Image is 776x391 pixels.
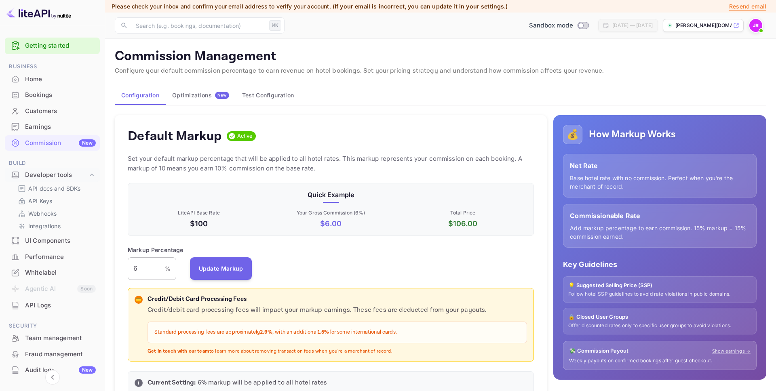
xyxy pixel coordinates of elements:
p: Webhooks [28,209,57,218]
a: Webhooks [18,209,93,218]
div: Optimizations [172,92,229,99]
div: Audit logsNew [5,362,100,378]
a: API Keys [18,197,93,205]
p: API Keys [28,197,52,205]
a: Bookings [5,87,100,102]
p: Commission Management [115,48,766,65]
span: Please check your inbox and confirm your email address to verify your account. [112,3,331,10]
div: CommissionNew [5,135,100,151]
p: Integrations [28,222,61,230]
div: Customers [5,103,100,119]
p: LiteAPI Base Rate [135,209,263,217]
h5: How Markup Works [589,128,676,141]
div: UI Components [25,236,96,246]
span: New [215,92,229,98]
span: (If your email is incorrect, you can update it in your settings.) [333,3,508,10]
div: Earnings [5,119,100,135]
p: Total Price [399,209,527,217]
div: Bookings [5,87,100,103]
div: Team management [5,330,100,346]
div: Performance [5,249,100,265]
div: Whitelabel [25,268,96,277]
p: $ 106.00 [399,218,527,229]
h4: Default Markup [128,128,222,144]
div: Team management [25,334,96,343]
div: ⌘K [269,20,281,31]
p: Credit/debit card processing fees will impact your markup earnings. These fees are deducted from ... [148,305,527,315]
div: Integrations [15,220,97,232]
div: Developer tools [5,168,100,182]
p: Configure your default commission percentage to earn revenue on hotel bookings. Set your pricing ... [115,66,766,76]
div: API docs and SDKs [15,183,97,194]
div: New [79,366,96,374]
a: Getting started [25,41,96,50]
img: LiteAPI logo [6,6,71,19]
a: Integrations [18,222,93,230]
button: Update Markup [190,257,252,280]
p: Credit/Debit Card Processing Fees [148,295,527,304]
p: Standard processing fees are approximately , with an additional for some international cards. [154,328,520,336]
div: Webhooks [15,208,97,219]
a: API Logs [5,298,100,313]
input: Search (e.g. bookings, documentation) [131,17,266,34]
a: Customers [5,103,100,118]
p: Add markup percentage to earn commission. 15% markup = 15% commission earned. [570,224,750,241]
div: New [79,139,96,147]
p: % [165,264,171,273]
div: Switch to Production mode [526,21,592,30]
p: Markup Percentage [128,246,183,254]
a: API docs and SDKs [18,184,93,193]
p: Net Rate [570,161,750,170]
p: Weekly payouts on confirmed bookings after guest checkout. [569,357,751,364]
p: Key Guidelines [563,259,757,270]
p: Offer discounted rates only to specific user groups to avoid violations. [568,322,751,329]
a: Home [5,71,100,86]
p: 💰 [567,127,579,142]
p: Resend email [729,2,766,11]
strong: Get in touch with our team [148,348,209,354]
p: Base hotel rate with no commission. Perfect when you're the merchant of record. [570,174,750,191]
div: Bookings [25,90,96,100]
div: API Keys [15,195,97,207]
p: [PERSON_NAME][DOMAIN_NAME]... [675,22,732,29]
span: Active [234,132,256,140]
div: Performance [25,252,96,262]
p: 🔒 Closed User Groups [568,313,751,321]
a: Fraud management [5,347,100,362]
div: Audit logs [25,366,96,375]
span: Business [5,62,100,71]
div: Getting started [5,38,100,54]
p: to learn more about removing transaction fees when you're a merchant of record. [148,348,527,355]
div: Developer tools [25,170,88,180]
span: Build [5,159,100,168]
button: Configuration [115,86,166,105]
button: Collapse navigation [45,370,60,385]
p: 💳 [135,296,141,303]
a: Audit logsNew [5,362,100,377]
strong: Current Setting: [148,378,196,387]
span: Security [5,322,100,330]
div: Home [25,75,96,84]
p: i [138,379,139,387]
a: CommissionNew [5,135,100,150]
div: UI Components [5,233,100,249]
img: John Richards [749,19,762,32]
input: 0 [128,257,165,280]
p: $ 6.00 [266,218,395,229]
strong: 1.5% [318,329,329,336]
div: Customers [25,107,96,116]
button: Test Configuration [236,86,300,105]
div: API Logs [25,301,96,310]
p: Your Gross Commission ( 6 %) [266,209,395,217]
div: Home [5,71,100,87]
p: $100 [135,218,263,229]
p: Quick Example [135,190,527,200]
div: Fraud management [5,347,100,362]
p: 💸 Commission Payout [569,347,628,355]
span: Sandbox mode [529,21,573,30]
div: [DATE] — [DATE] [612,22,653,29]
div: Whitelabel [5,265,100,281]
p: Set your default markup percentage that will be applied to all hotel rates. This markup represent... [128,154,534,173]
div: Fraud management [25,350,96,359]
p: 💡 Suggested Selling Price (SSP) [568,282,751,290]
